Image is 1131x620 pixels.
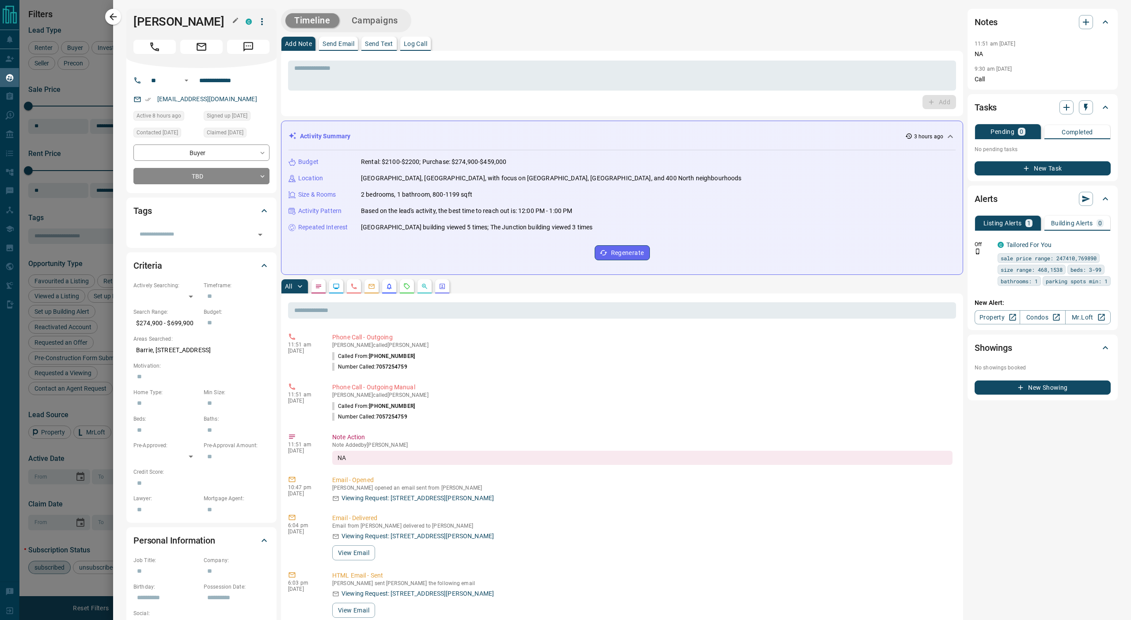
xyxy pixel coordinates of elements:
[204,556,269,564] p: Company:
[975,240,992,248] p: Off
[133,259,162,273] h2: Criteria
[975,11,1111,33] div: Notes
[204,388,269,396] p: Min Size:
[975,298,1111,308] p: New Alert:
[1020,129,1023,135] p: 0
[332,442,953,448] p: Note Added by [PERSON_NAME]
[369,353,415,359] span: [PHONE_NUMBER]
[133,335,269,343] p: Areas Searched:
[1046,277,1108,285] span: parking spots min: 1
[1001,265,1063,274] span: size range: 468,1538
[332,342,953,348] p: [PERSON_NAME] called [PERSON_NAME]
[975,310,1020,324] a: Property
[421,283,428,290] svg: Opportunities
[975,75,1111,84] p: Call
[332,363,407,371] p: Number Called:
[288,586,319,592] p: [DATE]
[288,484,319,491] p: 10:47 pm
[975,188,1111,209] div: Alerts
[298,190,336,199] p: Size & Rooms
[404,41,427,47] p: Log Call
[207,128,243,137] span: Claimed [DATE]
[332,413,407,421] p: Number Called:
[227,40,269,54] span: Message
[975,161,1111,175] button: New Task
[133,494,199,502] p: Lawyer:
[288,398,319,404] p: [DATE]
[1098,220,1102,226] p: 0
[1027,220,1031,226] p: 1
[332,513,953,523] p: Email - Delivered
[1065,310,1111,324] a: Mr.Loft
[204,128,269,140] div: Mon Sep 08 2025
[1001,254,1097,262] span: sale price range: 247410,769890
[1062,129,1093,135] p: Completed
[361,223,592,232] p: [GEOGRAPHIC_DATA] building viewed 5 times; The Junction building viewed 3 times
[332,545,375,560] button: View Email
[288,128,956,145] div: Activity Summary3 hours ago
[300,132,350,141] p: Activity Summary
[133,530,269,551] div: Personal Information
[361,157,506,167] p: Rental: $2100-$2200; Purchase: $274,900-$459,000
[332,352,415,360] p: Called From:
[246,19,252,25] div: condos.ca
[133,204,152,218] h2: Tags
[145,96,151,103] svg: Email Verified
[133,168,269,184] div: TBD
[333,283,340,290] svg: Lead Browsing Activity
[332,485,953,491] p: [PERSON_NAME] opened an email sent from [PERSON_NAME]
[288,580,319,586] p: 6:03 pm
[975,380,1111,395] button: New Showing
[332,523,953,529] p: Email from [PERSON_NAME] delivered to [PERSON_NAME]
[133,128,199,140] div: Wed Sep 10 2025
[332,433,953,442] p: Note Action
[137,128,178,137] span: Contacted [DATE]
[332,603,375,618] button: View Email
[133,281,199,289] p: Actively Searching:
[133,316,199,331] p: $274,900 - $699,900
[403,283,410,290] svg: Requests
[975,192,998,206] h2: Alerts
[998,242,1004,248] div: condos.ca
[369,403,415,409] span: [PHONE_NUMBER]
[332,333,953,342] p: Phone Call - Outgoing
[204,308,269,316] p: Budget:
[376,364,407,370] span: 7057254759
[975,97,1111,118] div: Tasks
[975,41,1015,47] p: 11:51 am [DATE]
[133,583,199,591] p: Birthday:
[315,283,322,290] svg: Notes
[975,364,1111,372] p: No showings booked
[365,41,393,47] p: Send Text
[975,66,1012,72] p: 9:30 am [DATE]
[386,283,393,290] svg: Listing Alerts
[204,441,269,449] p: Pre-Approval Amount:
[133,343,269,358] p: Barrie, [STREET_ADDRESS]
[376,414,407,420] span: 7057254759
[204,415,269,423] p: Baths:
[332,402,415,410] p: Called From:
[133,40,176,54] span: Call
[332,580,953,586] p: [PERSON_NAME] sent [PERSON_NAME] the following email
[285,41,312,47] p: Add Note
[207,111,247,120] span: Signed up [DATE]
[133,556,199,564] p: Job Title:
[204,281,269,289] p: Timeframe:
[181,75,192,86] button: Open
[285,13,339,28] button: Timeline
[975,49,1111,59] p: NA
[133,255,269,276] div: Criteria
[298,157,319,167] p: Budget
[323,41,354,47] p: Send Email
[332,383,953,392] p: Phone Call - Outgoing Manual
[204,494,269,502] p: Mortgage Agent:
[288,342,319,348] p: 11:51 am
[133,362,269,370] p: Motivation:
[254,228,266,241] button: Open
[288,392,319,398] p: 11:51 am
[298,206,342,216] p: Activity Pattern
[288,448,319,454] p: [DATE]
[342,532,494,541] p: Viewing Request: [STREET_ADDRESS][PERSON_NAME]
[137,111,181,120] span: Active 8 hours ago
[914,133,943,141] p: 3 hours ago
